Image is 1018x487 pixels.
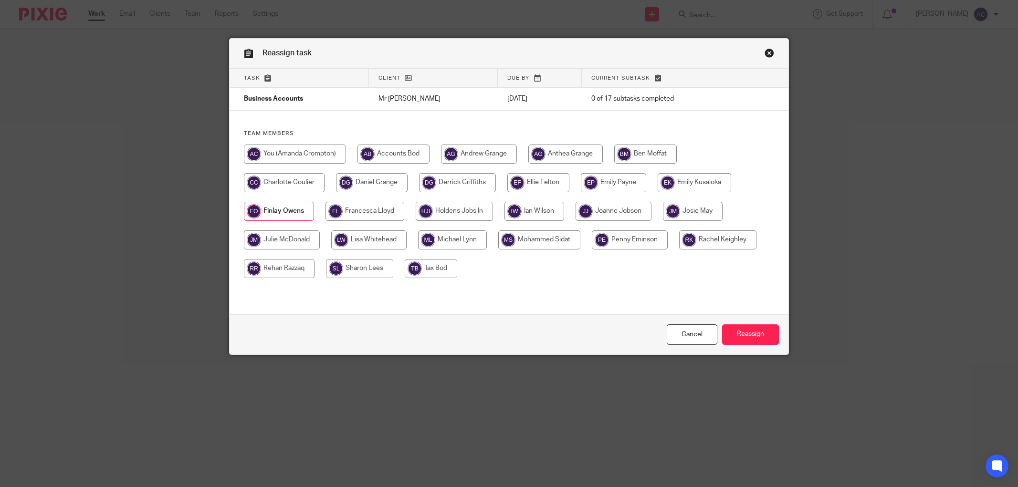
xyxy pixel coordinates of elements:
span: Task [244,75,260,81]
span: Client [378,75,400,81]
p: Mr [PERSON_NAME] [378,94,488,104]
span: Reassign task [262,49,312,57]
a: Close this dialog window [667,324,717,345]
input: Reassign [722,324,779,345]
span: Due by [507,75,529,81]
p: [DATE] [507,94,572,104]
h4: Team members [244,130,774,137]
a: Close this dialog window [765,48,774,61]
span: Current subtask [591,75,650,81]
span: Business Accounts [244,96,303,103]
td: 0 of 17 subtasks completed [582,88,743,111]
